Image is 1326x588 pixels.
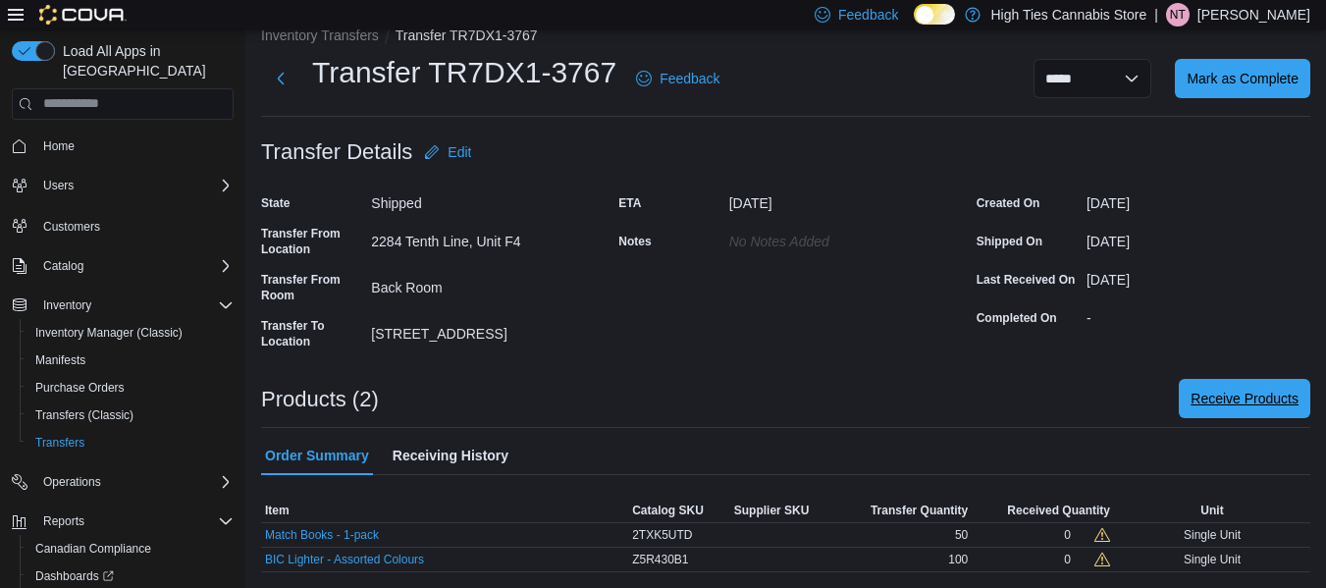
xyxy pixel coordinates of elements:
span: Catalog SKU [632,503,704,518]
span: Unit [1200,503,1223,518]
button: Unit [1114,499,1310,522]
button: Operations [4,468,241,496]
p: High Ties Cannabis Store [990,3,1146,27]
span: Inventory Manager (Classic) [27,321,234,345]
span: Dark Mode [914,25,915,26]
span: Received Quantity [1007,503,1110,518]
button: Catalog [4,252,241,280]
button: Home [4,132,241,160]
a: Dashboards [27,564,122,588]
a: Feedback [628,59,727,98]
span: Transfers (Classic) [27,403,234,427]
span: Mark as Complete [1187,69,1299,88]
button: Transfer Quantity [836,499,972,522]
span: Transfer Quantity [871,503,968,518]
div: Single Unit [1114,523,1310,547]
span: Operations [35,470,234,494]
h3: Products (2) [261,388,379,411]
button: Inventory Manager (Classic) [20,319,241,347]
a: Canadian Compliance [27,537,159,561]
button: Reports [4,508,241,535]
span: Catalog [35,254,234,278]
label: State [261,195,290,211]
a: Purchase Orders [27,376,133,400]
input: Dark Mode [914,4,955,25]
label: Transfer To Location [261,318,363,349]
button: Item [261,499,628,522]
button: Reports [35,509,92,533]
button: Mark as Complete [1175,59,1310,98]
div: 0 [1064,552,1071,567]
div: No Notes added [729,226,953,249]
p: [PERSON_NAME] [1197,3,1310,27]
span: Customers [43,219,100,235]
div: [DATE] [1087,226,1310,249]
button: Users [35,174,81,197]
div: [DATE] [1087,187,1310,211]
span: Inventory [35,294,234,317]
label: Notes [618,234,651,249]
span: Transfers [35,435,84,451]
div: [DATE] [729,187,953,211]
span: 50 [955,527,968,543]
span: 2TXK5UTD [632,527,692,543]
span: Reports [35,509,234,533]
label: Transfer From Room [261,272,363,303]
span: Supplier SKU [734,503,810,518]
span: Edit [448,142,471,162]
span: Feedback [838,5,898,25]
button: Next [261,59,300,98]
span: Inventory [43,297,91,313]
button: Operations [35,470,109,494]
p: | [1154,3,1158,27]
span: Load All Apps in [GEOGRAPHIC_DATA] [55,41,234,80]
span: Receive Products [1191,389,1299,408]
button: Catalog [35,254,91,278]
div: 2284 Tenth Line, Unit F4 [371,226,595,249]
label: Last Received On [977,272,1076,288]
div: [DATE] [1087,264,1310,288]
span: Inventory Manager (Classic) [35,325,183,341]
button: Inventory Transfers [261,27,379,43]
span: Customers [35,213,234,238]
button: Inventory [35,294,99,317]
span: 100 [948,552,968,567]
a: Transfers [27,431,92,454]
a: Customers [35,215,108,239]
h3: Transfer Details [261,140,412,164]
div: Back Room [371,272,595,295]
span: Feedback [660,69,719,88]
span: Dashboards [27,564,234,588]
div: - [1087,302,1310,326]
button: Receive Products [1179,379,1310,418]
span: Dashboards [35,568,114,584]
div: Shipped [371,187,595,211]
button: Users [4,172,241,199]
span: Item [265,503,290,518]
button: Inventory [4,292,241,319]
span: Catalog [43,258,83,274]
a: Transfers (Classic) [27,403,141,427]
button: Match Books - 1-pack [265,528,379,542]
span: NT [1170,3,1186,27]
a: Manifests [27,348,93,372]
button: Catalog SKU [628,499,730,522]
h1: Transfer TR7DX1-3767 [312,53,616,92]
button: Supplier SKU [730,499,837,522]
div: [STREET_ADDRESS] [371,318,595,342]
span: Manifests [27,348,234,372]
label: Shipped On [977,234,1042,249]
span: Canadian Compliance [35,541,151,557]
button: Edit [416,133,479,172]
span: Purchase Orders [35,380,125,396]
span: Users [43,178,74,193]
button: BIC Lighter - Assorted Colours [265,553,424,566]
button: Received Quantity [972,499,1114,522]
span: Canadian Compliance [27,537,234,561]
span: Transfers [27,431,234,454]
span: Home [35,134,234,158]
button: Transfer TR7DX1-3767 [396,27,538,43]
button: Customers [4,211,241,240]
label: Completed On [977,310,1057,326]
span: Home [43,138,75,154]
